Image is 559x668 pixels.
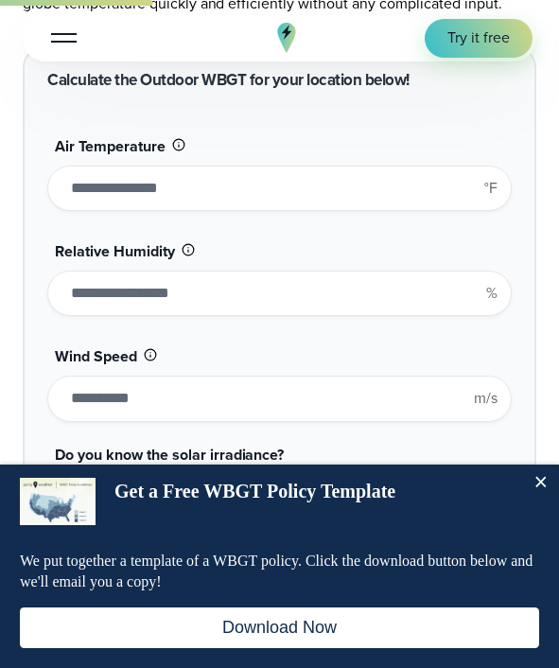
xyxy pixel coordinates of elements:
span: Relative Humidity [55,240,175,262]
span: Try it free [447,27,510,49]
p: We put together a template of a WBGT policy. Click the download button below and we'll email you ... [20,551,539,593]
span: Wind Speed [55,345,137,367]
button: Close [521,465,559,502]
h2: Calculate the Outdoor WBGT for your location below! [47,70,410,91]
img: dialog featured image [20,478,96,525]
span: Air Temperature [55,135,166,157]
h4: Get a Free WBGT Policy Template [114,478,519,504]
span: Do you know the solar irradiance? [55,444,284,466]
a: Try it free [425,19,533,58]
button: Download Now [20,607,539,648]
